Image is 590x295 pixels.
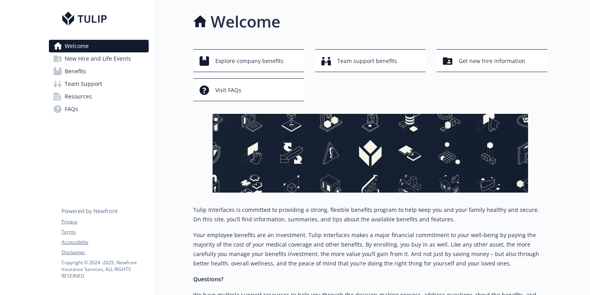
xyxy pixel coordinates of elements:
[49,103,149,115] a: FAQs
[193,205,547,224] p: Tulip Interfaces is committed to providing a strong, flexible benefits program to help keep you a...
[193,275,223,283] strong: Questions?
[215,54,284,69] span: Explore company benefits
[49,52,149,65] a: New Hire and Life Events
[211,10,280,33] h1: Welcome
[49,78,149,90] a: Team Support
[337,54,397,69] span: Team support benefits
[65,40,89,52] span: Welcome
[49,40,149,52] a: Welcome
[193,230,547,268] p: Your employee benefits are an investment. Tulip Interfaces makes a major financial commitment to ...
[62,218,148,225] a: Privacy
[437,49,547,72] button: Get new hire information
[315,49,426,72] button: Team support benefits
[62,239,148,246] a: Accessibility
[65,52,131,65] span: New Hire and Life Events
[49,65,149,78] a: Benefits
[459,54,525,69] span: Get new hire information
[193,49,304,72] button: Explore company benefits
[65,78,102,90] span: Team Support
[49,90,149,103] a: Resources
[65,103,78,115] span: FAQs
[215,83,241,98] span: Visit FAQs
[65,65,86,78] span: Benefits
[213,114,528,193] img: overview page banner
[62,249,148,256] a: Disclaimer
[62,228,148,236] a: Terms
[193,78,304,101] button: Visit FAQs
[65,90,92,103] span: Resources
[62,259,148,279] p: Copyright © 2024 - 2025 , Newfront Insurance Services, ALL RIGHTS RESERVED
